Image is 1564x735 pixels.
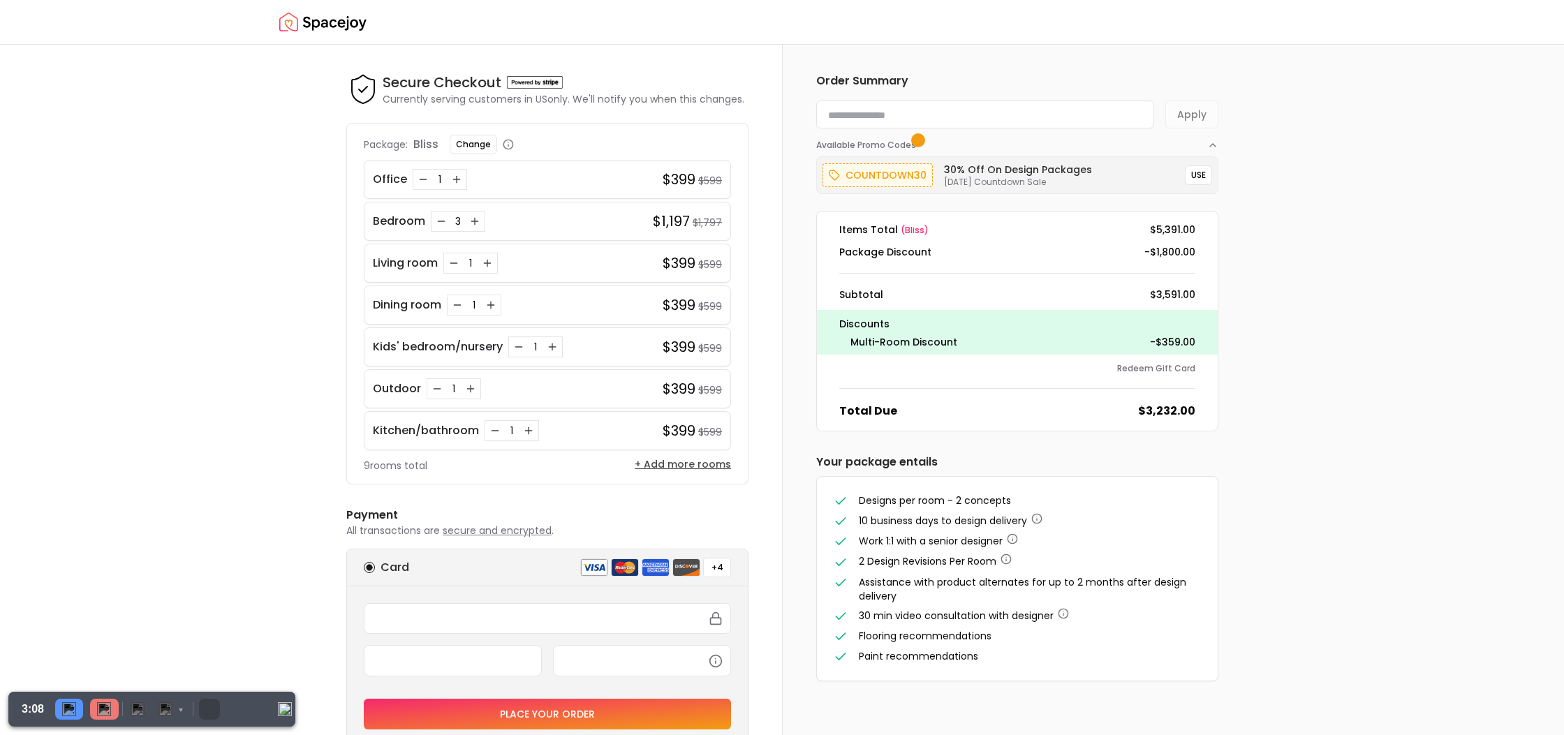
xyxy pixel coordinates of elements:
small: $1,797 [693,216,722,230]
div: 1 [505,424,519,438]
p: Currently serving customers in US only. We'll notify you when this changes. [383,92,744,106]
h4: $399 [663,337,695,357]
button: Increase quantity for Bedroom [468,214,482,228]
dd: $5,391.00 [1150,223,1195,237]
dd: $3,591.00 [1150,288,1195,302]
p: Kitchen/bathroom [373,422,479,439]
div: Available Promo Codes [816,151,1218,194]
h4: $399 [663,170,695,189]
small: $599 [698,258,722,272]
p: bliss [413,136,438,153]
button: + Add more rooms [635,457,731,471]
h4: $399 [663,253,695,273]
h6: Card [381,559,409,576]
h6: Order Summary [816,73,1218,89]
button: Available Promo Codes [816,128,1218,151]
small: $599 [698,299,722,313]
img: american express [642,558,670,577]
button: Increase quantity for Office [450,172,464,186]
span: Work 1:1 with a senior designer [859,534,1003,548]
h4: $399 [663,421,695,440]
button: Decrease quantity for Bedroom [434,214,448,228]
button: Decrease quantity for Dining room [450,298,464,312]
p: Dining room [373,297,441,313]
span: Designs per room - 2 concepts [859,493,1011,507]
button: Place your order [364,699,731,729]
dt: Multi-Room Discount [850,335,957,349]
img: mastercard [611,558,639,577]
iframe: Secure CVC input frame [562,654,722,667]
button: Increase quantity for Kitchen/bathroom [522,424,536,438]
h6: Your package entails [816,454,1218,470]
p: Package: [364,138,408,151]
span: 30 min video consultation with designer [859,609,1054,623]
div: 1 [467,298,481,312]
button: Redeem Gift Card [1117,363,1195,374]
button: Increase quantity for Dining room [484,298,498,312]
h4: $399 [663,379,695,399]
span: Available Promo Codes [816,140,920,151]
img: Spacejoy Logo [279,8,367,36]
a: Spacejoy [279,8,367,36]
button: Increase quantity for Outdoor [464,382,478,396]
img: discover [672,558,700,577]
small: $599 [698,383,722,397]
button: Decrease quantity for Kids' bedroom/nursery [512,340,526,354]
button: Decrease quantity for Living room [447,256,461,270]
p: Office [373,171,407,188]
iframe: Secure card number input frame [373,612,722,625]
small: $599 [698,341,722,355]
p: Outdoor [373,380,421,397]
p: Discounts [839,315,1195,332]
p: Living room [373,255,438,272]
span: Assistance with product alternates for up to 2 months after design delivery [859,575,1186,603]
span: 10 business days to design delivery [859,514,1027,528]
button: Increase quantity for Living room [480,256,494,270]
span: secure and encrypted [443,524,552,537]
dd: -$1,800.00 [1144,245,1195,259]
span: Flooring recommendations [859,629,991,643]
img: visa [580,558,608,577]
p: [DATE] Countdown Sale [944,177,1092,188]
button: +4 [703,558,731,577]
p: countdown30 [846,167,927,184]
p: 9 rooms total [364,459,427,473]
dt: Items Total [839,223,929,237]
span: 2 Design Revisions Per Room [859,554,996,568]
iframe: Secure expiration date input frame [373,654,533,667]
img: Powered by stripe [507,76,563,89]
div: 1 [447,382,461,396]
dd: $3,232.00 [1138,403,1195,420]
button: Decrease quantity for Office [416,172,430,186]
button: USE [1185,165,1212,185]
h4: $399 [663,295,695,315]
small: $599 [698,425,722,439]
button: Increase quantity for Kids' bedroom/nursery [545,340,559,354]
span: ( bliss ) [901,224,929,236]
h6: 30% Off on Design Packages [944,163,1092,177]
button: Decrease quantity for Kitchen/bathroom [488,424,502,438]
span: Paint recommendations [859,649,978,663]
h4: Secure Checkout [383,73,501,92]
dt: Total Due [839,403,897,420]
p: All transactions are . [346,524,748,537]
dt: Package Discount [839,245,931,259]
dd: -$359.00 [1150,335,1195,349]
div: 1 [464,256,478,270]
div: 3 [451,214,465,228]
p: Bedroom [373,213,425,230]
button: Change [450,135,497,154]
h6: Payment [346,507,748,524]
div: 1 [433,172,447,186]
small: $599 [698,174,722,188]
button: Decrease quantity for Outdoor [430,382,444,396]
p: Kids' bedroom/nursery [373,339,503,355]
div: 1 [529,340,543,354]
h4: $1,197 [653,211,690,231]
dt: Subtotal [839,288,883,302]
